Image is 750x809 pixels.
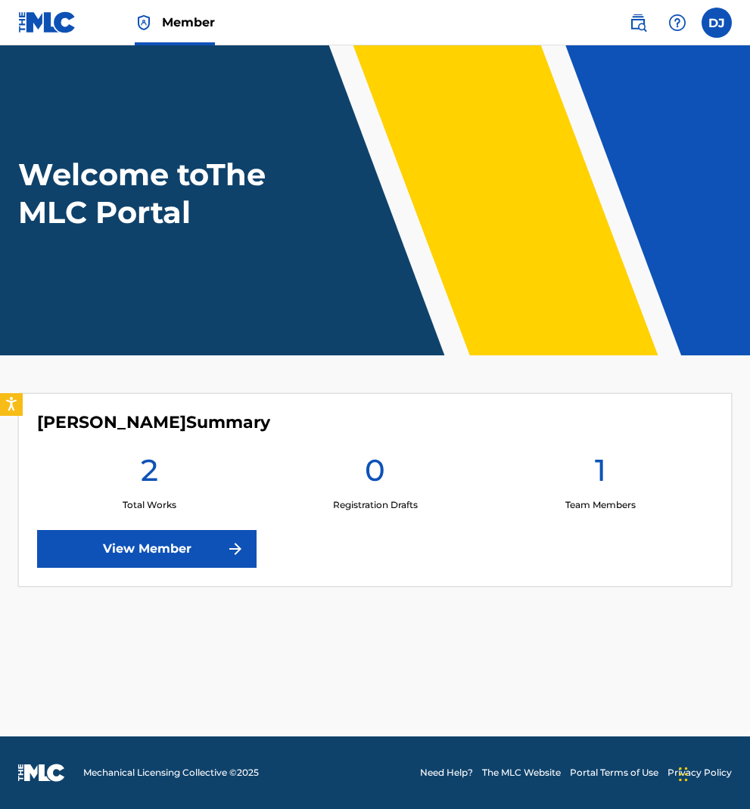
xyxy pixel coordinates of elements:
[668,766,732,780] a: Privacy Policy
[570,766,658,780] a: Portal Terms of Use
[123,498,176,512] p: Total Works
[595,451,606,498] h1: 1
[482,766,561,780] a: The MLC Website
[135,14,153,32] img: Top Rightsholder
[679,752,688,797] div: Drag
[623,8,653,38] a: Public Search
[629,14,647,32] img: search
[141,451,158,498] h1: 2
[365,451,385,498] h1: 0
[420,766,473,780] a: Need Help?
[702,8,732,38] div: User Menu
[83,766,259,780] span: Mechanical Licensing Collective © 2025
[674,736,750,809] iframe: Chat Widget
[18,11,76,33] img: MLC Logo
[37,530,257,568] a: View Member
[37,412,270,433] h4: Daquain Jordan
[162,14,215,31] span: Member
[662,8,692,38] div: Help
[668,14,686,32] img: help
[333,498,418,512] p: Registration Drafts
[18,764,65,782] img: logo
[226,540,244,558] img: f7272a7cc735f4ea7f67.svg
[565,498,636,512] p: Team Members
[18,156,301,231] h1: Welcome to The MLC Portal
